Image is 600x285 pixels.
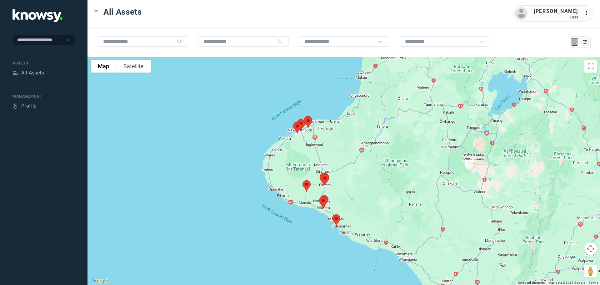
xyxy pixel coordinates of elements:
div: Assets [12,70,18,76]
img: Google [89,277,110,285]
div: Search [277,39,282,44]
button: Drag Pegman onto the map to open Street View [584,265,597,277]
div: [PERSON_NAME] [534,8,578,15]
div: Search [177,39,182,44]
a: AssetsAll Assets [12,69,44,77]
img: avatar.png [515,7,527,20]
button: Show street map [91,60,116,73]
a: ProfileProfile [12,102,37,110]
div: All Assets [21,69,44,77]
div: : [584,9,592,18]
div: Management [12,94,75,99]
img: Application Logo [12,9,62,22]
div: Profile [21,102,37,110]
div: Profile [12,103,18,109]
button: Show satellite imagery [116,60,151,73]
a: Open this area in Google Maps (opens a new window) [89,277,110,285]
div: User [534,15,578,19]
button: Map camera controls [584,242,597,255]
div: List [582,39,588,45]
div: Assets [12,60,75,66]
span: All Assets [103,6,142,18]
div: : [584,9,592,17]
button: Keyboard shortcuts [518,281,545,285]
div: Toggle Menu [94,10,98,14]
div: Map [572,39,577,45]
span: Map data ©2025 Google [548,281,585,284]
tspan: ... [585,11,591,15]
a: Terms (opens in new tab) [589,281,598,284]
button: Toggle fullscreen view [584,60,597,73]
